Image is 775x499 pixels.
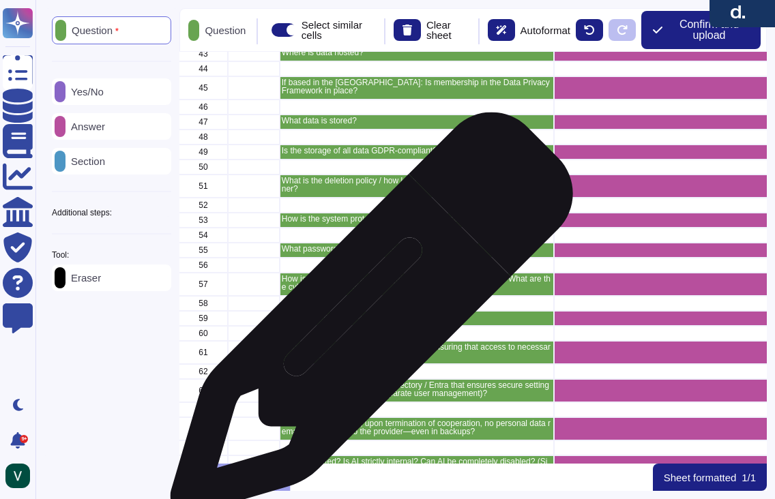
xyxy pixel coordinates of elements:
p: Question [199,25,246,35]
div: 50 [179,160,228,175]
p: Is the storage of all data GDPR-compliant? [282,147,552,155]
p: Eraser [65,273,101,283]
div: 43 [179,46,228,61]
p: How is the system protected against unauthorized access? [282,215,552,223]
p: What data is stored? [282,117,552,125]
p: Access Control & Security [282,313,552,321]
p: Sheet1 [199,472,231,483]
div: 56 [179,258,228,273]
div: 60 [179,326,228,341]
p: Is AI integrated? Is AI strictly internal? Can AI be completely disabled? (Since “high-risk AI” u... [282,457,552,482]
p: Clear sheet [426,20,470,40]
div: 44 [179,61,228,76]
div: 55 [179,243,228,258]
div: 67 [179,455,228,487]
div: 62 [179,364,228,379]
p: Is there a roles and permissions concept ensuring that access to necessary data is restricted per... [282,343,552,359]
div: 46 [179,100,228,115]
p: Is there an interface to Active Directory / Entra that ensures secure settings (passwords etc.) (... [282,381,552,397]
div: 66 [179,440,228,455]
div: 65 [179,417,228,440]
p: What is the deletion policy / how long is data retained in an audit-safe manner? [282,177,552,193]
button: Confirm and upload [641,11,761,49]
div: grid [179,52,767,464]
p: Additional steps: [52,209,112,217]
div: 57 [179,273,228,296]
p: Autoformat [521,25,570,35]
div: 49 [179,145,228,160]
p: Where is data hosted? [282,48,552,57]
p: How is the system protected against potential hacker attacks? What are the cybersecurity standards? [282,275,552,291]
div: 54 [179,228,228,243]
p: If based in the [GEOGRAPHIC_DATA]: Is membership in the Data Privacy Framework in place? [282,78,552,95]
div: 51 [179,175,228,198]
div: 63 [179,379,228,402]
div: 47 [179,115,228,130]
img: user [5,464,30,488]
p: How is it ensured that, upon termination of cooperation, no personal data remains accessible to t... [282,419,552,436]
div: 53 [179,213,228,228]
span: Confirm and upload [669,19,750,41]
p: Sheet formatted [664,472,737,483]
p: What password encryption does the system enforce? [282,245,552,253]
div: 9+ [20,435,28,443]
button: user [3,461,40,491]
div: Import [242,473,265,481]
p: Question [66,25,119,36]
div: 61 [179,341,228,364]
div: Select similar cells [302,20,376,40]
p: Yes/No [65,87,104,97]
div: 58 [179,296,228,311]
div: 45 [179,76,228,100]
div: 59 [179,311,228,326]
p: Section [65,156,105,166]
p: 1 / 1 [742,472,756,483]
p: Answer [65,121,105,132]
div: 64 [179,402,228,417]
div: 52 [179,198,228,213]
div: 48 [179,130,228,145]
p: Tool: [52,251,69,259]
